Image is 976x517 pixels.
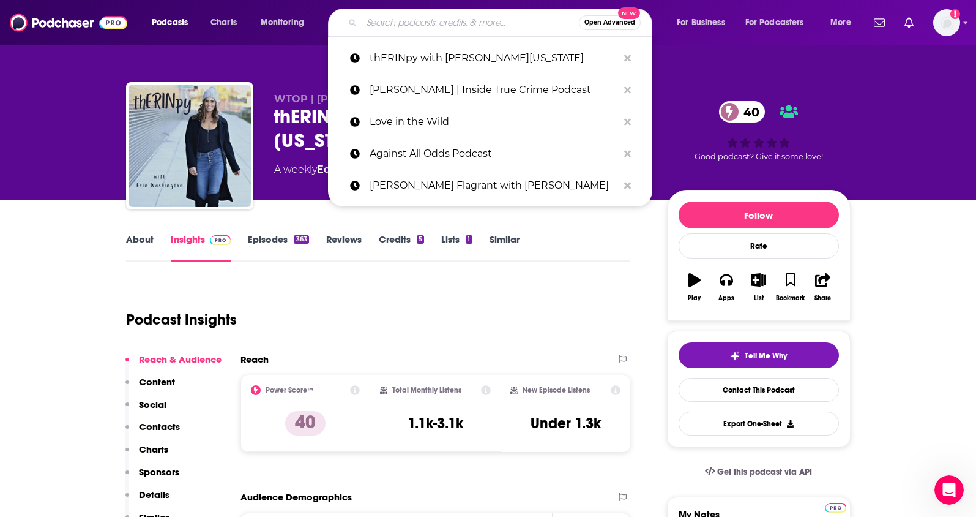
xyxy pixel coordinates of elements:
[900,12,918,33] a: Show notifications dropdown
[143,13,204,32] button: open menu
[679,378,839,402] a: Contact This Podcast
[933,9,960,36] span: Logged in as kochristina
[340,9,664,37] div: Search podcasts, credits, & more...
[317,164,369,175] a: Education
[240,491,352,503] h2: Audience Demographics
[807,265,838,309] button: Share
[328,74,652,106] a: [PERSON_NAME] | Inside True Crime Podcast
[719,101,766,123] a: 40
[745,351,787,361] span: Tell Me Why
[285,411,326,436] p: 40
[125,399,166,421] button: Social
[814,295,831,302] div: Share
[252,13,320,32] button: open menu
[718,295,734,302] div: Apps
[328,170,652,202] a: [PERSON_NAME] Flagrant with [PERSON_NAME]
[695,152,823,161] span: Good podcast? Give it some love!
[737,13,822,32] button: open menu
[328,106,652,138] a: Love in the Wild
[717,467,812,477] span: Get this podcast via API
[139,399,166,410] p: Social
[710,265,742,309] button: Apps
[139,376,175,388] p: Content
[523,386,590,394] h2: New Episode Listens
[139,489,169,500] p: Details
[490,233,520,262] a: Similar
[731,101,766,123] span: 40
[171,233,231,262] a: InsightsPodchaser Pro
[667,93,851,169] div: 40Good podcast? Give it some love!
[584,20,635,26] span: Open Advanced
[408,414,463,432] h3: 1.1k-3.1k
[326,233,362,262] a: Reviews
[679,342,839,368] button: tell me why sparkleTell Me Why
[139,466,179,478] p: Sponsors
[776,295,805,302] div: Bookmark
[125,376,175,399] button: Content
[379,233,424,262] a: Credits5
[125,421,180,443] button: Contacts
[679,265,710,309] button: Play
[126,233,154,262] a: About
[531,414,601,432] h3: Under 1.3k
[125,353,222,376] button: Reach & Audience
[825,501,846,513] a: Pro website
[370,74,618,106] p: Matthew Cox | Inside True Crime Podcast
[210,235,231,245] img: Podchaser Pro
[129,85,251,207] img: thERINpy with Erin Washington
[125,466,179,489] button: Sponsors
[274,162,510,177] div: A weekly podcast
[679,233,839,258] div: Rate
[370,138,618,170] p: Against All Odds Podcast
[618,7,640,19] span: New
[754,295,764,302] div: List
[370,170,618,202] p: Andrew Schulz's Flagrant with Akaash Singh
[152,14,188,31] span: Podcasts
[677,14,725,31] span: For Business
[441,233,472,262] a: Lists1
[10,11,127,34] img: Podchaser - Follow, Share and Rate Podcasts
[126,311,237,329] h1: Podcast Insights
[248,233,308,262] a: Episodes363
[933,9,960,36] button: Show profile menu
[392,386,461,394] h2: Total Monthly Listens
[125,489,169,511] button: Details
[417,235,424,244] div: 5
[822,13,866,32] button: open menu
[679,202,839,228] button: Follow
[745,14,804,31] span: For Podcasters
[825,503,846,513] img: Podchaser Pro
[139,421,180,432] p: Contacts
[261,14,304,31] span: Monitoring
[370,42,618,74] p: thERINpy with Erin Washington
[668,13,740,32] button: open menu
[730,351,740,361] img: tell me why sparkle
[240,353,269,365] h2: Reach
[934,475,964,505] iframe: Intercom live chat
[830,14,851,31] span: More
[362,13,579,32] input: Search podcasts, credits, & more...
[328,42,652,74] a: thERINpy with [PERSON_NAME][US_STATE]
[950,9,960,19] svg: Add a profile image
[210,14,237,31] span: Charts
[370,106,618,138] p: Love in the Wild
[139,443,168,455] p: Charts
[274,93,437,105] span: WTOP | [PERSON_NAME] Radio
[579,15,641,30] button: Open AdvancedNew
[869,12,890,33] a: Show notifications dropdown
[688,295,701,302] div: Play
[139,353,222,365] p: Reach & Audience
[775,265,807,309] button: Bookmark
[125,443,168,466] button: Charts
[933,9,960,36] img: User Profile
[695,457,822,487] a: Get this podcast via API
[266,386,313,394] h2: Power Score™
[203,13,244,32] a: Charts
[328,138,652,170] a: Against All Odds Podcast
[294,235,308,244] div: 363
[742,265,774,309] button: List
[679,412,839,436] button: Export One-Sheet
[466,235,472,244] div: 1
